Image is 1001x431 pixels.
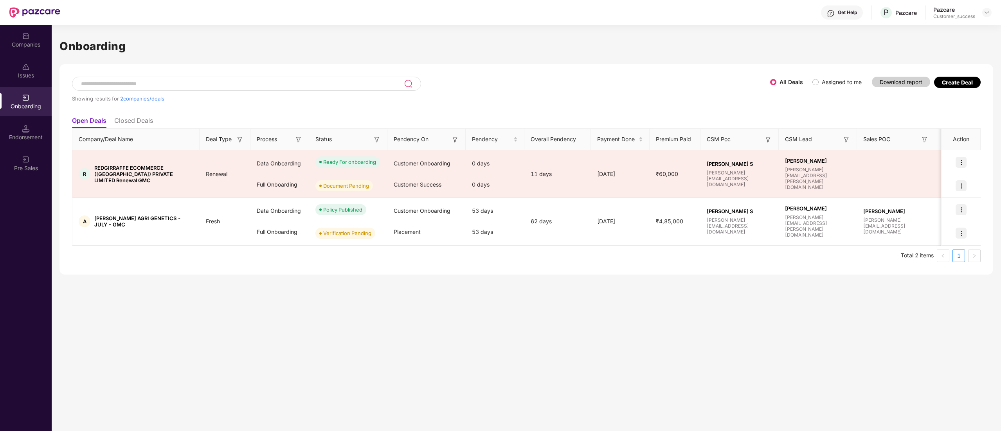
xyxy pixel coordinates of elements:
[956,157,967,168] img: icon
[394,207,450,214] span: Customer Onboarding
[466,129,524,150] th: Pendency
[952,250,965,262] li: 1
[22,125,30,133] img: svg+xml;base64,PHN2ZyB3aWR0aD0iMTQuNSIgaGVpZ2h0PSIxNC41IiB2aWV3Qm94PSIwIDAgMTYgMTYiIGZpbGw9Im5vbm...
[942,79,973,86] div: Create Deal
[72,95,770,102] div: Showing results for
[707,208,772,214] span: [PERSON_NAME] S
[323,229,371,237] div: Verification Pending
[404,79,413,88] img: svg+xml;base64,PHN2ZyB3aWR0aD0iMjQiIGhlaWdodD0iMjUiIHZpZXdCb3g9IjAgMCAyNCAyNSIgZmlsbD0ibm9uZSIgeG...
[9,7,60,18] img: New Pazcare Logo
[984,9,990,16] img: svg+xml;base64,PHN2ZyBpZD0iRHJvcGRvd24tMzJ4MzIiIHhtbG5zPSJodHRwOi8vd3d3LnczLm9yZy8yMDAwL3N2ZyIgd2...
[937,250,949,262] li: Previous Page
[22,63,30,71] img: svg+xml;base64,PHN2ZyBpZD0iSXNzdWVzX2Rpc2FibGVkIiB4bWxucz0iaHR0cDovL3d3dy53My5vcmcvMjAwMC9zdmciIH...
[863,135,890,144] span: Sales POC
[941,253,945,258] span: left
[114,117,153,128] li: Closed Deals
[323,206,362,214] div: Policy Published
[524,129,591,150] th: Overall Pendency
[451,136,459,144] img: svg+xml;base64,PHN2ZyB3aWR0aD0iMTYiIGhlaWdodD0iMTYiIHZpZXdCb3g9IjAgMCAxNiAxNiIgZmlsbD0ibm9uZSIgeG...
[22,156,30,163] img: svg+xml;base64,PHN2ZyB3aWR0aD0iMjAiIGhlaWdodD0iMjAiIHZpZXdCb3g9IjAgMCAyMCAyMCIgZmlsbD0ibm9uZSIgeG...
[72,117,106,128] li: Open Deals
[94,165,193,183] span: REDGIRRAFFE ECOMMERCE ([GEOGRAPHIC_DATA]) PRIVATE LIMITED Renewal GMC
[972,253,977,258] span: right
[323,182,369,190] div: Document Pending
[956,204,967,215] img: icon
[466,200,524,221] div: 53 days
[968,250,981,262] button: right
[323,158,376,166] div: Ready For onboarding
[466,174,524,195] div: 0 days
[937,250,949,262] button: left
[373,136,381,144] img: svg+xml;base64,PHN2ZyB3aWR0aD0iMTYiIGhlaWdodD0iMTYiIHZpZXdCb3g9IjAgMCAxNiAxNiIgZmlsbD0ibm9uZSIgeG...
[942,129,981,150] th: Action
[22,94,30,102] img: svg+xml;base64,PHN2ZyB3aWR0aD0iMjAiIGhlaWdodD0iMjAiIHZpZXdCb3g9IjAgMCAyMCAyMCIgZmlsbD0ibm9uZSIgeG...
[863,208,929,214] span: [PERSON_NAME]
[968,250,981,262] li: Next Page
[863,217,929,235] span: [PERSON_NAME][EMAIL_ADDRESS][DOMAIN_NAME]
[394,228,421,235] span: Placement
[707,217,772,235] span: [PERSON_NAME][EMAIL_ADDRESS][DOMAIN_NAME]
[295,136,302,144] img: svg+xml;base64,PHN2ZyB3aWR0aD0iMTYiIGhlaWdodD0iMTYiIHZpZXdCb3g9IjAgMCAxNiAxNiIgZmlsbD0ibm9uZSIgeG...
[79,215,90,227] div: A
[933,13,975,20] div: Customer_success
[257,135,277,144] span: Process
[250,174,309,195] div: Full Onboarding
[200,218,226,224] span: Fresh
[884,8,889,17] span: P
[22,32,30,40] img: svg+xml;base64,PHN2ZyBpZD0iQ29tcGFuaWVzIiB4bWxucz0iaHR0cDovL3d3dy53My5vcmcvMjAwMC9zdmciIHdpZHRoPS...
[956,180,967,191] img: icon
[206,135,232,144] span: Deal Type
[59,38,993,55] h1: Onboarding
[315,135,332,144] span: Status
[707,135,731,144] span: CSM Poc
[827,9,835,17] img: svg+xml;base64,PHN2ZyBpZD0iSGVscC0zMngzMiIgeG1sbnM9Imh0dHA6Ly93d3cudzMub3JnLzIwMDAvc3ZnIiB3aWR0aD...
[466,153,524,174] div: 0 days
[524,217,591,226] div: 62 days
[843,136,850,144] img: svg+xml;base64,PHN2ZyB3aWR0aD0iMTYiIGhlaWdodD0iMTYiIHZpZXdCb3g9IjAgMCAxNiAxNiIgZmlsbD0ibm9uZSIgeG...
[956,228,967,239] img: icon
[650,129,700,150] th: Premium Paid
[394,181,441,188] span: Customer Success
[94,215,193,228] span: [PERSON_NAME] AGRI GENETICS - JULY - GMC
[250,153,309,174] div: Data Onboarding
[785,135,812,144] span: CSM Lead
[785,158,851,164] span: [PERSON_NAME]
[953,250,965,262] a: 1
[394,135,428,144] span: Pendency On
[838,9,857,16] div: Get Help
[650,218,690,224] span: ₹4,85,000
[895,9,917,16] div: Pazcare
[524,170,591,178] div: 11 days
[901,250,934,262] li: Total 2 items
[591,129,650,150] th: Payment Done
[591,170,650,178] div: [DATE]
[785,167,851,190] span: [PERSON_NAME][EMAIL_ADDRESS][PERSON_NAME][DOMAIN_NAME]
[79,168,90,180] div: R
[472,135,512,144] span: Pendency
[591,217,650,226] div: [DATE]
[785,205,851,212] span: [PERSON_NAME]
[707,161,772,167] span: [PERSON_NAME] S
[872,77,930,87] button: Download report
[764,136,772,144] img: svg+xml;base64,PHN2ZyB3aWR0aD0iMTYiIGhlaWdodD0iMTYiIHZpZXdCb3g9IjAgMCAxNiAxNiIgZmlsbD0ibm9uZSIgeG...
[120,95,164,102] span: 2 companies/deals
[933,6,975,13] div: Pazcare
[822,79,862,85] label: Assigned to me
[707,170,772,187] span: [PERSON_NAME][EMAIL_ADDRESS][DOMAIN_NAME]
[921,136,929,144] img: svg+xml;base64,PHN2ZyB3aWR0aD0iMTYiIGhlaWdodD0iMTYiIHZpZXdCb3g9IjAgMCAxNiAxNiIgZmlsbD0ibm9uZSIgeG...
[785,214,851,238] span: [PERSON_NAME][EMAIL_ADDRESS][PERSON_NAME][DOMAIN_NAME]
[250,200,309,221] div: Data Onboarding
[650,171,684,177] span: ₹60,000
[236,136,244,144] img: svg+xml;base64,PHN2ZyB3aWR0aD0iMTYiIGhlaWdodD0iMTYiIHZpZXdCb3g9IjAgMCAxNiAxNiIgZmlsbD0ibm9uZSIgeG...
[394,160,450,167] span: Customer Onboarding
[780,79,803,85] label: All Deals
[200,171,234,177] span: Renewal
[466,221,524,242] div: 53 days
[597,135,637,144] span: Payment Done
[250,221,309,242] div: Full Onboarding
[72,129,200,150] th: Company/Deal Name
